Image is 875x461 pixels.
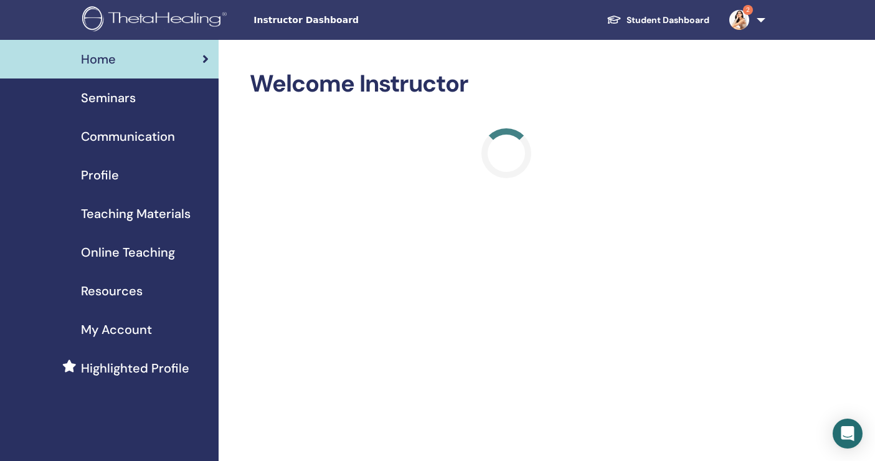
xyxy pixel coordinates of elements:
[82,6,231,34] img: logo.png
[81,88,136,107] span: Seminars
[81,320,152,339] span: My Account
[81,243,175,262] span: Online Teaching
[81,166,119,184] span: Profile
[81,359,189,378] span: Highlighted Profile
[607,14,622,25] img: graduation-cap-white.svg
[81,50,116,69] span: Home
[833,419,863,449] div: Open Intercom Messenger
[743,5,753,15] span: 2
[597,9,719,32] a: Student Dashboard
[729,10,749,30] img: default.jpg
[250,70,763,98] h2: Welcome Instructor
[81,127,175,146] span: Communication
[253,14,440,27] span: Instructor Dashboard
[81,204,191,223] span: Teaching Materials
[81,282,143,300] span: Resources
